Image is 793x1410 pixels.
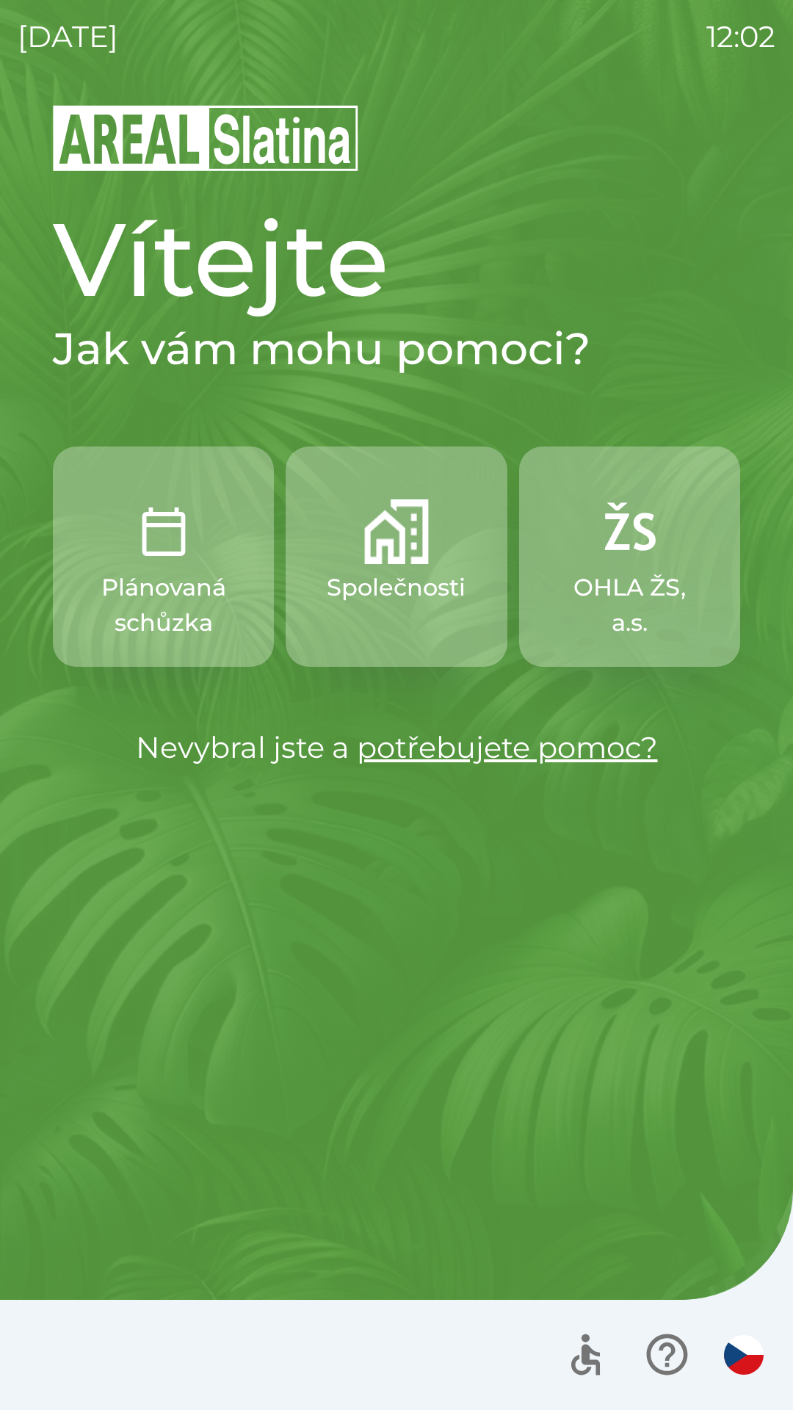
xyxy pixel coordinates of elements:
button: Plánovaná schůzka [53,446,274,667]
h1: Vítejte [53,197,740,322]
img: 58b4041c-2a13-40f9-aad2-b58ace873f8c.png [364,499,429,564]
button: OHLA ŽS, a.s. [519,446,740,667]
img: 9f72f9f4-8902-46ff-b4e6-bc4241ee3c12.png [597,499,662,564]
p: [DATE] [18,15,118,59]
img: Logo [53,103,740,173]
img: 0ea463ad-1074-4378-bee6-aa7a2f5b9440.png [131,499,196,564]
p: OHLA ŽS, a.s. [554,570,705,640]
img: cs flag [724,1335,764,1375]
p: Plánovaná schůzka [88,570,239,640]
p: Společnosti [327,570,466,605]
p: Nevybral jste a [53,726,740,770]
p: 12:02 [706,15,775,59]
a: potřebujete pomoc? [357,729,658,765]
h2: Jak vám mohu pomoci? [53,322,740,376]
button: Společnosti [286,446,507,667]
